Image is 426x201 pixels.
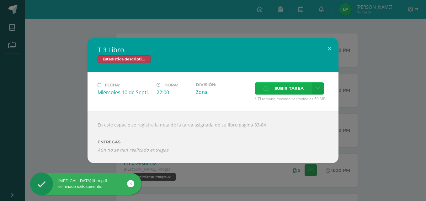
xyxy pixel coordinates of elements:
[30,178,141,189] div: [MEDICAL_DATA] libro.pdf eliminado exitosamente.
[98,147,328,153] i: Aún no se han realizado entregas
[157,89,191,96] div: 22:00
[98,45,328,54] h2: T 3 Libro
[321,38,338,59] button: Close (Esc)
[255,96,328,101] span: * El tamaño máximo permitido es 50 MB
[98,140,328,144] label: ENTREGAS
[88,111,338,163] div: En este espacio se registra la nota de la tarea asignada de su libro pagina 83-84
[98,89,152,96] div: Miércoles 10 de Septiembre
[164,83,178,87] span: Hora:
[196,82,250,87] label: División:
[196,89,250,95] div: Zona
[98,55,151,63] span: Estadística descriptiva
[105,83,120,87] span: Fecha:
[274,83,304,94] span: Subir tarea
